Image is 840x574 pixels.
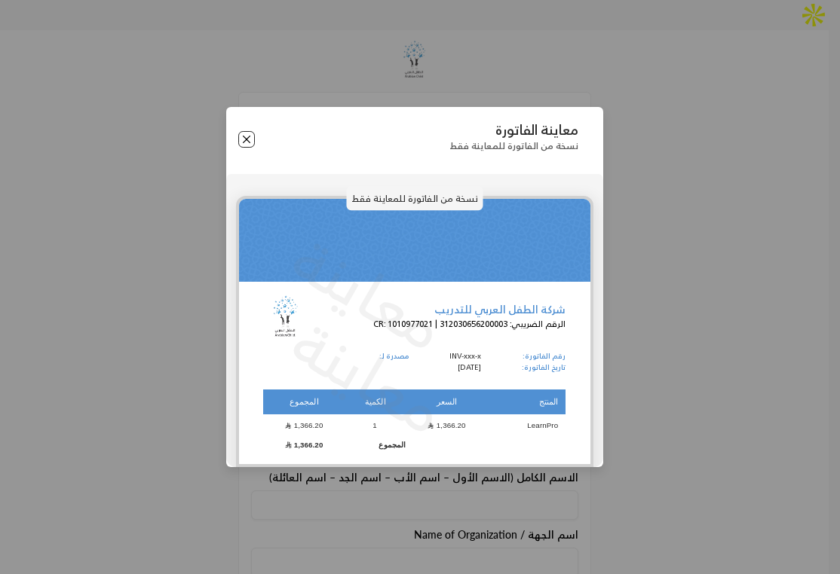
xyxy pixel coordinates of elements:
td: 1,366.20 [263,416,345,436]
td: 1,366.20 [406,416,487,436]
p: [DATE] [449,362,481,374]
p: نسخة من الفاتورة للمعاينة فقط [346,186,483,210]
th: المنتج [488,389,566,414]
p: معاينة [276,213,461,372]
button: Close [238,131,255,148]
p: نسخة من الفاتورة للمعاينة فقط [449,140,578,151]
p: معاينة [276,297,461,456]
td: 1,366.20 [263,437,345,452]
td: LearnPro [488,416,566,436]
th: المجموع [263,389,345,414]
table: Products [263,388,566,454]
p: شركة الطفل العربي للتدريب [373,302,566,318]
p: معاينة الفاتورة [449,122,578,139]
p: رقم الفاتورة: [522,351,566,362]
img: Logo [263,294,308,339]
p: تاريخ الفاتورة: [522,362,566,374]
p: الرقم الضريبي: 312030656200003 | CR: 1010977021 [373,318,566,331]
img: web-p_cmknz.png [239,199,590,282]
td: المجموع [345,437,406,452]
p: INV-xxx-x [449,351,481,362]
